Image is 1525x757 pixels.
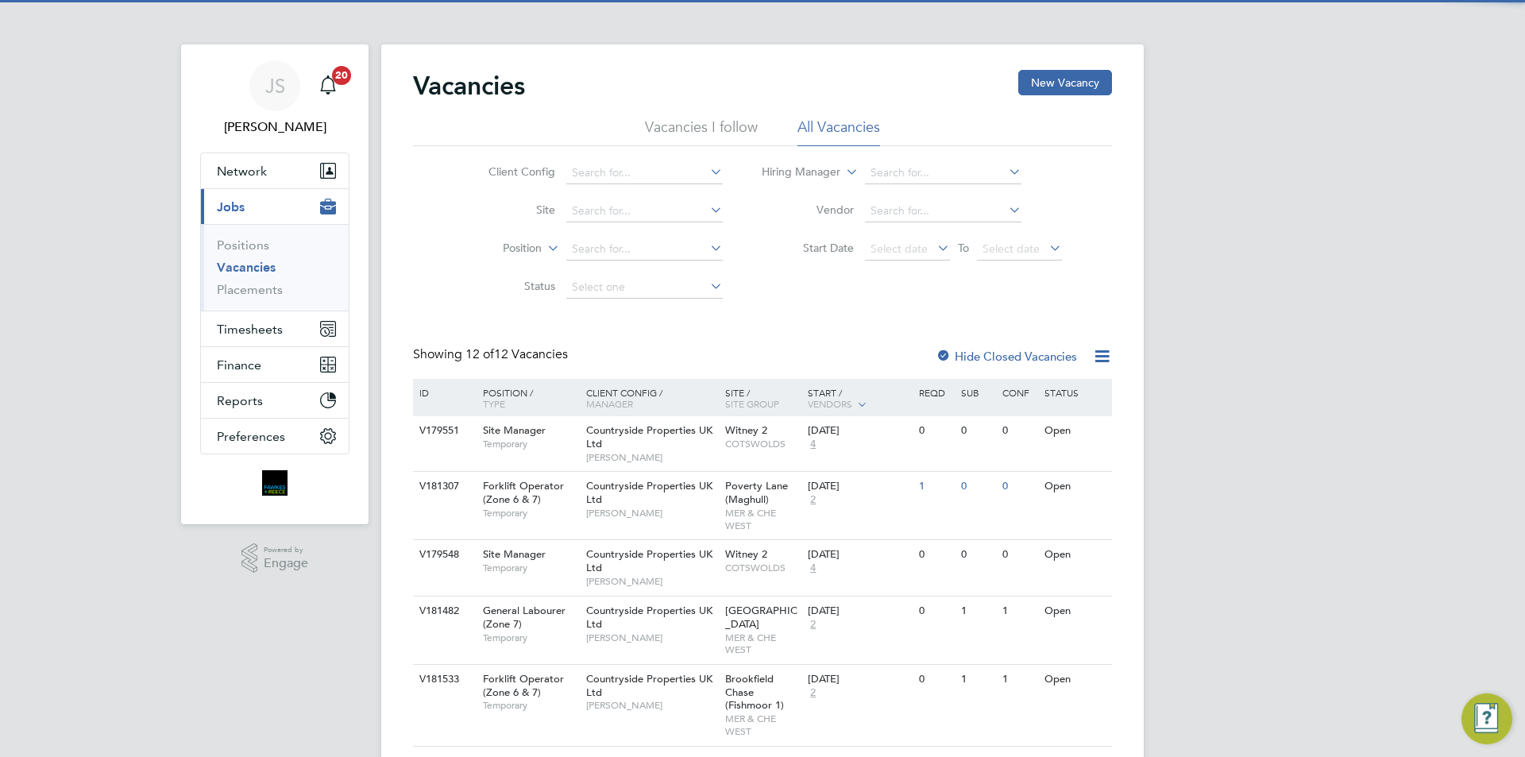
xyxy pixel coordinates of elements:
a: Vacancies [217,260,276,275]
div: Jobs [201,224,349,311]
span: [GEOGRAPHIC_DATA] [725,604,797,631]
span: Countryside Properties UK Ltd [586,423,712,450]
button: Preferences [201,419,349,454]
div: 0 [915,416,956,446]
div: Open [1040,416,1110,446]
button: Reports [201,383,349,418]
div: Sub [957,379,998,406]
div: 1 [957,597,998,626]
button: Timesheets [201,311,349,346]
h2: Vacancies [413,70,525,102]
span: Finance [217,357,261,373]
span: COTSWOLDS [725,562,801,574]
span: Select date [983,241,1040,256]
span: Vendors [808,397,852,410]
div: Client Config / [582,379,721,417]
a: JS[PERSON_NAME] [200,60,349,137]
div: Open [1040,472,1110,501]
button: Jobs [201,189,349,224]
span: Forklift Operator (Zone 6 & 7) [483,672,564,699]
div: Showing [413,346,571,363]
div: 1 [915,472,956,501]
span: [PERSON_NAME] [586,631,717,644]
span: Powered by [264,543,308,557]
button: Finance [201,347,349,382]
span: 20 [332,66,351,85]
input: Search for... [566,162,723,184]
label: Position [450,241,542,257]
span: Engage [264,557,308,570]
input: Select one [566,276,723,299]
span: COTSWOLDS [725,438,801,450]
label: Vendor [762,203,854,217]
span: Temporary [483,699,578,712]
a: 20 [312,60,344,111]
button: Network [201,153,349,188]
div: [DATE] [808,424,911,438]
span: Timesheets [217,322,283,337]
div: Open [1040,540,1110,570]
label: Hide Closed Vacancies [936,349,1077,364]
span: Site Manager [483,423,546,437]
span: Countryside Properties UK Ltd [586,672,712,699]
div: Position / [471,379,582,417]
img: bromak-logo-retina.png [262,470,288,496]
span: Countryside Properties UK Ltd [586,547,712,574]
div: V181307 [415,472,471,501]
span: [PERSON_NAME] [586,451,717,464]
span: Countryside Properties UK Ltd [586,604,712,631]
span: MER & CHE WEST [725,507,801,531]
span: General Labourer (Zone 7) [483,604,566,631]
span: 2 [808,686,818,700]
div: 0 [957,540,998,570]
span: Reports [217,393,263,408]
label: Site [464,203,555,217]
div: ID [415,379,471,406]
input: Search for... [865,162,1021,184]
span: Temporary [483,438,578,450]
span: [PERSON_NAME] [586,575,717,588]
span: 2 [808,618,818,631]
div: [DATE] [808,480,911,493]
label: Start Date [762,241,854,255]
button: Engage Resource Center [1461,693,1512,744]
span: Manager [586,397,633,410]
div: 0 [998,416,1040,446]
div: Site / [721,379,805,417]
div: 0 [957,416,998,446]
span: Temporary [483,507,578,519]
div: 1 [957,665,998,694]
div: Start / [804,379,915,419]
span: Brookfield Chase (Fishmoor 1) [725,672,784,713]
span: Witney 2 [725,423,767,437]
span: 2 [808,493,818,507]
a: Placements [217,282,283,297]
label: Hiring Manager [749,164,840,180]
div: 0 [915,540,956,570]
div: V181533 [415,665,471,694]
button: New Vacancy [1018,70,1112,95]
span: MER & CHE WEST [725,631,801,656]
div: Open [1040,597,1110,626]
span: 12 of [465,346,494,362]
div: [DATE] [808,673,911,686]
div: V181482 [415,597,471,626]
label: Client Config [464,164,555,179]
span: Temporary [483,631,578,644]
div: 0 [998,472,1040,501]
a: Powered byEngage [241,543,309,574]
li: All Vacancies [797,118,880,146]
span: Type [483,397,505,410]
div: Open [1040,665,1110,694]
div: V179548 [415,540,471,570]
span: [PERSON_NAME] [586,699,717,712]
span: 12 Vacancies [465,346,568,362]
div: V179551 [415,416,471,446]
span: Site Group [725,397,779,410]
div: 0 [998,540,1040,570]
span: MER & CHE WEST [725,713,801,737]
span: Witney 2 [725,547,767,561]
span: Site Manager [483,547,546,561]
span: To [953,238,974,258]
span: Countryside Properties UK Ltd [586,479,712,506]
